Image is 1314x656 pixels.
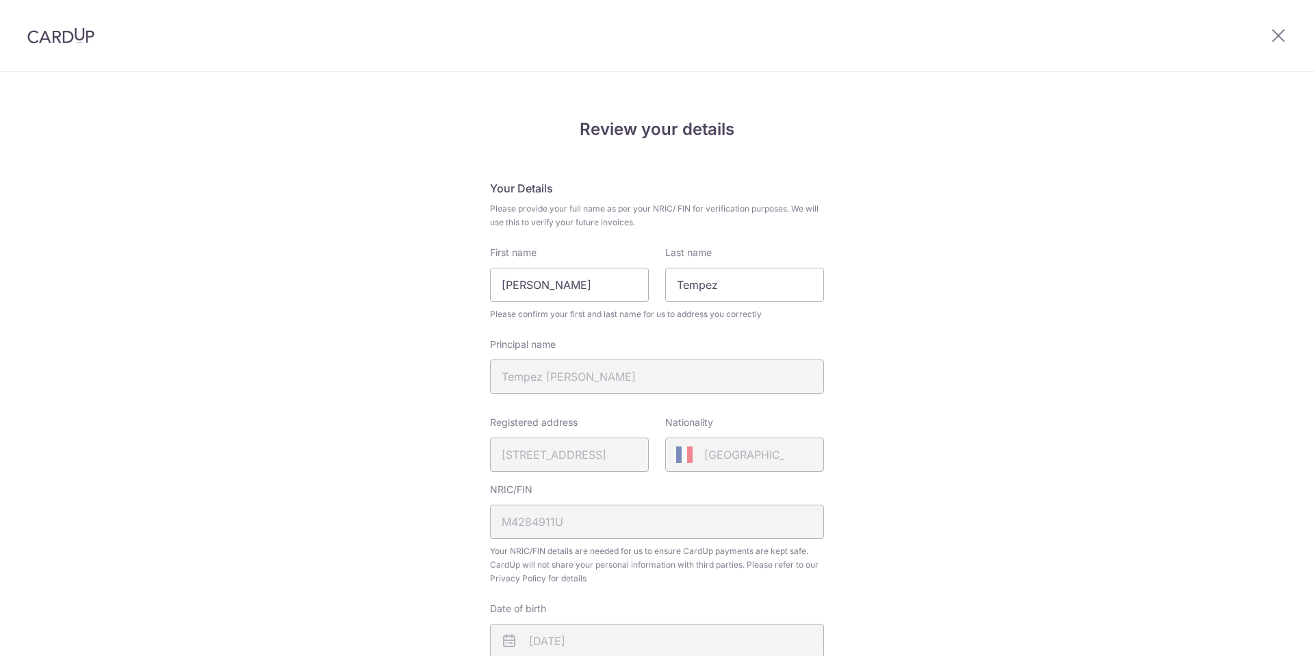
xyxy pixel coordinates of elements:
input: First Name [490,268,649,302]
label: Nationality [665,416,713,429]
span: Please provide your full name as per your NRIC/ FIN for verification purposes. We will use this t... [490,202,824,229]
img: CardUp [27,27,94,44]
input: Last name [665,268,824,302]
h5: Your Details [490,180,824,197]
span: Please confirm your first and last name for us to address you correctly [490,307,824,321]
label: NRIC/FIN [490,483,532,496]
label: Registered address [490,416,578,429]
label: Date of birth [490,602,546,616]
span: Your NRIC/FIN details are needed for us to ensure CardUp payments are kept safe. CardUp will not ... [490,544,824,585]
label: Last name [665,246,712,260]
label: Principal name [490,338,556,351]
label: First name [490,246,537,260]
h4: Review your details [490,117,824,142]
